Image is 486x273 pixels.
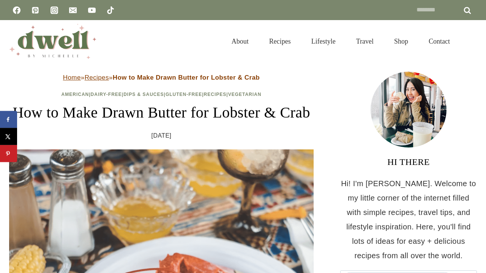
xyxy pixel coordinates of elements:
a: American [62,92,89,97]
p: Hi! I'm [PERSON_NAME]. Welcome to my little corner of the internet filled with simple recipes, tr... [340,176,477,263]
a: Recipes [85,74,109,81]
h3: HI THERE [340,155,477,169]
h1: How to Make Drawn Butter for Lobster & Crab [9,101,314,124]
a: Contact [418,28,460,55]
a: Email [65,3,80,18]
a: Dairy-Free [91,92,122,97]
a: Vegetarian [228,92,262,97]
a: Instagram [47,3,62,18]
span: | | | | | [62,92,262,97]
a: Pinterest [28,3,43,18]
a: Recipes [204,92,227,97]
a: Lifestyle [301,28,346,55]
img: DWELL by michelle [9,24,96,59]
a: Shop [384,28,418,55]
strong: How to Make Drawn Butter for Lobster & Crab [113,74,260,81]
a: TikTok [103,3,118,18]
span: » » [63,74,260,81]
a: Travel [346,28,384,55]
nav: Primary Navigation [221,28,460,55]
a: Facebook [9,3,24,18]
a: Recipes [259,28,301,55]
a: Gluten-Free [166,92,202,97]
a: Dips & Sauces [123,92,164,97]
button: View Search Form [464,35,477,48]
a: About [221,28,259,55]
time: [DATE] [151,130,172,141]
a: Home [63,74,81,81]
a: YouTube [84,3,99,18]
